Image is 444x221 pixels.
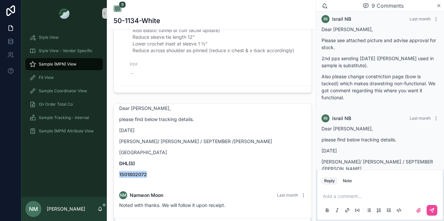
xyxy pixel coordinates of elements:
[114,5,122,13] button: 9
[39,102,73,107] span: On Order Total Co
[119,138,306,145] p: [PERSON_NAME]/ [PERSON_NAME] / SEPTEMBER /[PERSON_NAME]
[114,16,160,25] h1: 50-1134-White
[120,193,127,198] span: NM
[410,116,431,121] span: Last month
[39,48,92,53] span: Style View - Vendor Specific
[39,75,54,80] span: Fit View
[25,85,103,97] a: Sample Coordinator View
[332,115,351,122] span: Israil NB
[25,45,103,57] a: Style View - Vendor Specific
[130,62,167,67] span: PDF
[321,177,338,185] button: Reply
[130,70,134,77] span: --
[119,1,126,8] span: 9
[47,206,85,212] p: [PERSON_NAME]
[321,147,439,154] p: [DATE]
[321,73,439,101] p: Also please change constriction page (bow is tacked) which makes drawstring non-functional. We go...
[39,115,89,120] span: Sample Tracking - Internal
[25,98,103,110] a: On Order Total Co
[410,16,431,21] span: Last month
[119,149,306,156] p: [GEOGRAPHIC_DATA]
[25,125,103,137] a: Sample (MPN) Attribute View
[277,193,298,198] span: Last month
[321,125,439,132] p: Dear [PERSON_NAME],
[119,127,306,134] p: [DATE]
[321,136,439,143] p: please find below tracking details.
[119,202,225,208] span: Noted with thanks. We will follow it upon receipt.
[119,172,147,177] strong: 1501802072
[25,72,103,84] a: Fit View
[321,37,439,51] p: Please see attached picture and advise approval for stock.
[29,205,38,213] span: NM
[39,35,59,40] span: Style View
[119,116,306,123] p: please find below tracking details.
[59,8,69,19] img: App logo
[39,88,87,94] span: Sample Coordinator View
[21,27,107,146] div: scrollable content
[323,16,327,22] span: IN
[119,160,135,166] strong: DHL(S)
[25,112,103,124] a: Sample Tracking - Internal
[332,16,351,22] span: Israil NB
[133,14,301,54] span: 7/28 Set tie at sleeve opening so it’s non functional (keep encased at tunnel) Add elastic tunnel...
[119,105,306,112] p: Dear [PERSON_NAME],
[39,62,76,67] span: Sample (MPN) View
[321,55,439,69] p: 2nd pps sending [DATE] ([PERSON_NAME] used in sample is substitute).
[321,26,439,33] p: Dear [PERSON_NAME],
[323,116,327,121] span: IN
[25,31,103,43] a: Style View
[340,177,355,185] button: Note
[25,58,103,70] a: Sample (MPN) View
[321,158,439,172] p: [PERSON_NAME]/ [PERSON_NAME] / SEPTEMBER /[PERSON_NAME]
[130,192,163,199] span: Namwon Moon
[372,2,404,10] span: 9 Comments
[343,178,352,184] div: Note
[39,128,94,134] span: Sample (MPN) Attribute View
